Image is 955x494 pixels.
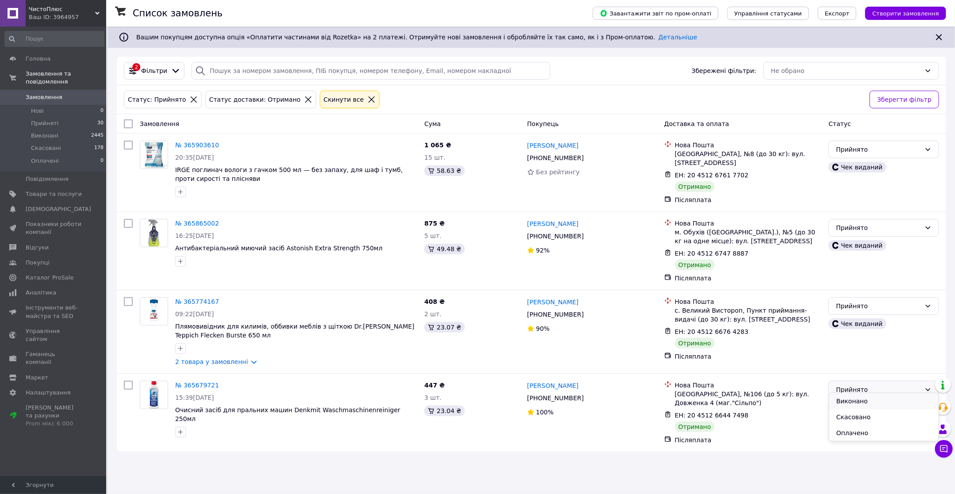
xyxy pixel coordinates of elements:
[424,382,445,389] span: 447 ₴
[675,352,822,361] div: Післяплата
[836,223,921,233] div: Прийнято
[935,440,953,458] button: Чат з покупцем
[175,232,214,239] span: 16:25[DATE]
[175,245,383,252] a: Антибактеріальний миючий засіб Astonish Extra Strength 750мл
[828,120,851,127] span: Статус
[31,119,58,127] span: Прийняті
[675,338,715,348] div: Отримано
[675,172,749,179] span: ЕН: 20 4512 6761 7702
[675,412,749,419] span: ЕН: 20 4512 6644 7498
[836,385,921,394] div: Прийнято
[31,144,61,152] span: Скасовані
[26,70,106,86] span: Замовлення та повідомлення
[94,144,104,152] span: 178
[29,5,95,13] span: ЧистоПлюс
[424,394,441,401] span: 3 шт.
[26,244,49,252] span: Відгуки
[536,325,550,332] span: 90%
[26,220,82,236] span: Показники роботи компанії
[675,141,822,149] div: Нова Пошта
[829,425,939,441] li: Оплачено
[675,436,822,444] div: Післяплата
[527,381,579,390] a: [PERSON_NAME]
[141,66,167,75] span: Фільтри
[26,389,71,397] span: Налаштування
[593,7,718,20] button: Завантажити звіт по пром-оплаті
[140,219,168,247] a: Фото товару
[140,141,168,169] a: Фото товару
[527,298,579,306] a: [PERSON_NAME]
[26,205,91,213] span: [DEMOGRAPHIC_DATA]
[675,306,822,324] div: с. Великий Вистороп, Пункт приймання-видачі (до 30 кг): вул. [STREET_ADDRESS]
[424,406,464,416] div: 23.04 ₴
[675,228,822,245] div: м. Обухів ([GEOGRAPHIC_DATA].), №5 (до 30 кг на одне місце): вул. [STREET_ADDRESS]
[126,95,188,104] div: Статус: Прийнято
[149,381,159,409] img: Фото товару
[877,95,932,104] span: Зберегти фільтр
[29,13,106,21] div: Ваш ID: 3964957
[4,31,104,47] input: Пошук
[424,220,445,227] span: 875 ₴
[659,34,698,41] a: Детальніше
[424,232,441,239] span: 5 шт.
[175,394,214,401] span: 15:39[DATE]
[175,323,414,339] a: Плямовивідник для килимів, оббивки меблів з щіткою Dr.[PERSON_NAME] Teppich Flecken Burste 650 мл
[675,390,822,407] div: [GEOGRAPHIC_DATA], №106 (до 5 кг): вул. Довженка 4 (маг."Сільпо")
[26,190,82,198] span: Товари та послуги
[140,297,168,326] a: Фото товару
[26,304,82,320] span: Інструменти веб-майстра та SEO
[175,358,248,365] a: 2 товара у замовленні
[136,34,697,41] span: Вашим покупцям доступна опція «Оплатити частинами від Rozetka» на 2 платежі. Отримуйте нові замов...
[675,260,715,270] div: Отримано
[525,230,586,242] div: [PHONE_NUMBER]
[771,66,921,76] div: Не обрано
[26,175,69,183] span: Повідомлення
[734,10,802,17] span: Управління статусами
[675,149,822,167] div: [GEOGRAPHIC_DATA], №8 (до 30 кг): вул. [STREET_ADDRESS]
[424,310,441,318] span: 2 шт.
[175,154,214,161] span: 20:35[DATE]
[175,166,403,182] a: IRGE поглинач вологи з гачком 500 мл — без запаху, для шаф і тумб, проти сирості та плісняви
[675,219,822,228] div: Нова Пошта
[525,152,586,164] div: [PHONE_NUMBER]
[322,95,366,104] div: Cкинути все
[829,409,939,425] li: Скасовано
[829,393,939,409] li: Виконано
[828,318,886,329] div: Чек виданий
[675,328,749,335] span: ЕН: 20 4512 6676 4283
[207,95,303,104] div: Статус доставки: Отримано
[175,406,400,422] span: Очисний засіб для пральних машин Denkmit Waschmaschinenreiniger 250мл
[836,145,921,154] div: Прийнято
[525,308,586,321] div: [PHONE_NUMBER]
[140,381,168,409] a: Фото товару
[424,165,464,176] div: 58.63 ₴
[836,301,921,311] div: Прийнято
[675,195,822,204] div: Післяплата
[727,7,809,20] button: Управління статусами
[664,120,729,127] span: Доставка та оплата
[525,392,586,404] div: [PHONE_NUMBER]
[828,240,886,251] div: Чек виданий
[872,10,939,17] span: Створити замовлення
[175,382,219,389] a: № 365679721
[31,157,59,165] span: Оплачені
[527,141,579,150] a: [PERSON_NAME]
[26,274,73,282] span: Каталог ProSale
[828,162,886,172] div: Чек виданий
[818,7,857,20] button: Експорт
[536,168,580,176] span: Без рейтингу
[133,8,222,19] h1: Список замовлень
[175,298,219,305] a: № 365774167
[26,420,82,428] div: Prom мікс 6 000
[424,322,464,333] div: 23.07 ₴
[675,250,749,257] span: ЕН: 20 4512 6747 8887
[97,119,104,127] span: 30
[26,404,82,428] span: [PERSON_NAME] та рахунки
[140,120,179,127] span: Замовлення
[91,132,104,140] span: 2445
[175,220,219,227] a: № 365865002
[870,91,939,108] button: Зберегти фільтр
[26,374,48,382] span: Маркет
[424,154,445,161] span: 15 шт.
